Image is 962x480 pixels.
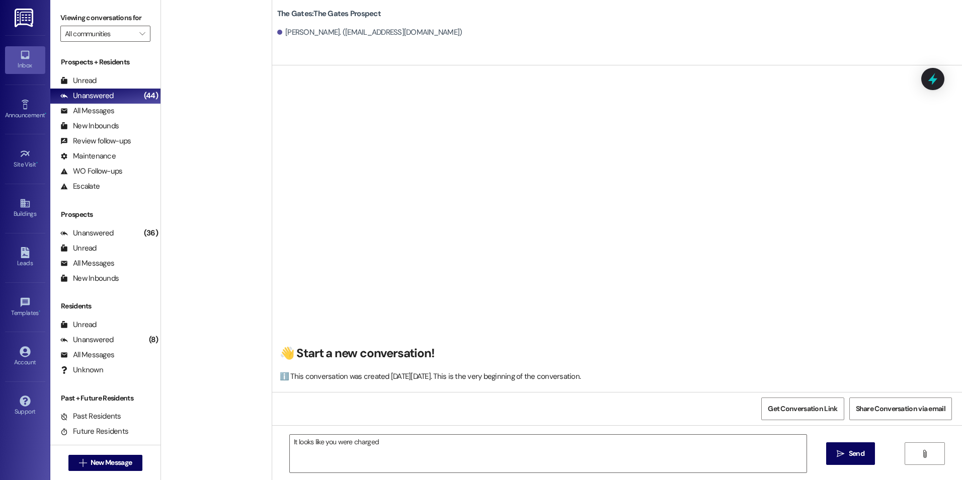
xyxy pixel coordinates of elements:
[280,371,949,382] div: ℹ️ This conversation was created [DATE][DATE]. This is the very beginning of the conversation.
[826,442,875,465] button: Send
[280,346,949,361] h2: 👋 Start a new conversation!
[50,301,161,311] div: Residents
[761,397,844,420] button: Get Conversation Link
[60,106,114,116] div: All Messages
[36,159,38,167] span: •
[79,459,87,467] i: 
[277,27,462,38] div: [PERSON_NAME]. ([EMAIL_ADDRESS][DOMAIN_NAME])
[45,110,46,117] span: •
[5,195,45,222] a: Buildings
[60,136,131,146] div: Review follow-ups
[60,411,121,422] div: Past Residents
[60,151,116,162] div: Maintenance
[39,308,40,315] span: •
[5,392,45,420] a: Support
[856,404,945,414] span: Share Conversation via email
[5,244,45,271] a: Leads
[768,404,837,414] span: Get Conversation Link
[837,450,844,458] i: 
[849,397,952,420] button: Share Conversation via email
[65,26,134,42] input: All communities
[277,9,381,19] b: The Gates: The Gates Prospect
[68,455,143,471] button: New Message
[60,365,103,375] div: Unknown
[5,343,45,370] a: Account
[60,121,119,131] div: New Inbounds
[60,319,97,330] div: Unread
[60,426,128,437] div: Future Residents
[141,88,161,104] div: (44)
[60,75,97,86] div: Unread
[5,294,45,321] a: Templates •
[60,258,114,269] div: All Messages
[50,57,161,67] div: Prospects + Residents
[290,435,806,472] textarea: It looks like you were charged
[50,393,161,404] div: Past + Future Residents
[60,228,114,238] div: Unanswered
[60,350,114,360] div: All Messages
[50,209,161,220] div: Prospects
[921,450,928,458] i: 
[849,448,864,459] span: Send
[141,225,161,241] div: (36)
[60,181,100,192] div: Escalate
[60,166,122,177] div: WO Follow-ups
[139,30,145,38] i: 
[60,10,150,26] label: Viewing conversations for
[146,332,161,348] div: (8)
[91,457,132,468] span: New Message
[5,145,45,173] a: Site Visit •
[60,273,119,284] div: New Inbounds
[5,46,45,73] a: Inbox
[60,335,114,345] div: Unanswered
[60,243,97,254] div: Unread
[15,9,35,27] img: ResiDesk Logo
[60,91,114,101] div: Unanswered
